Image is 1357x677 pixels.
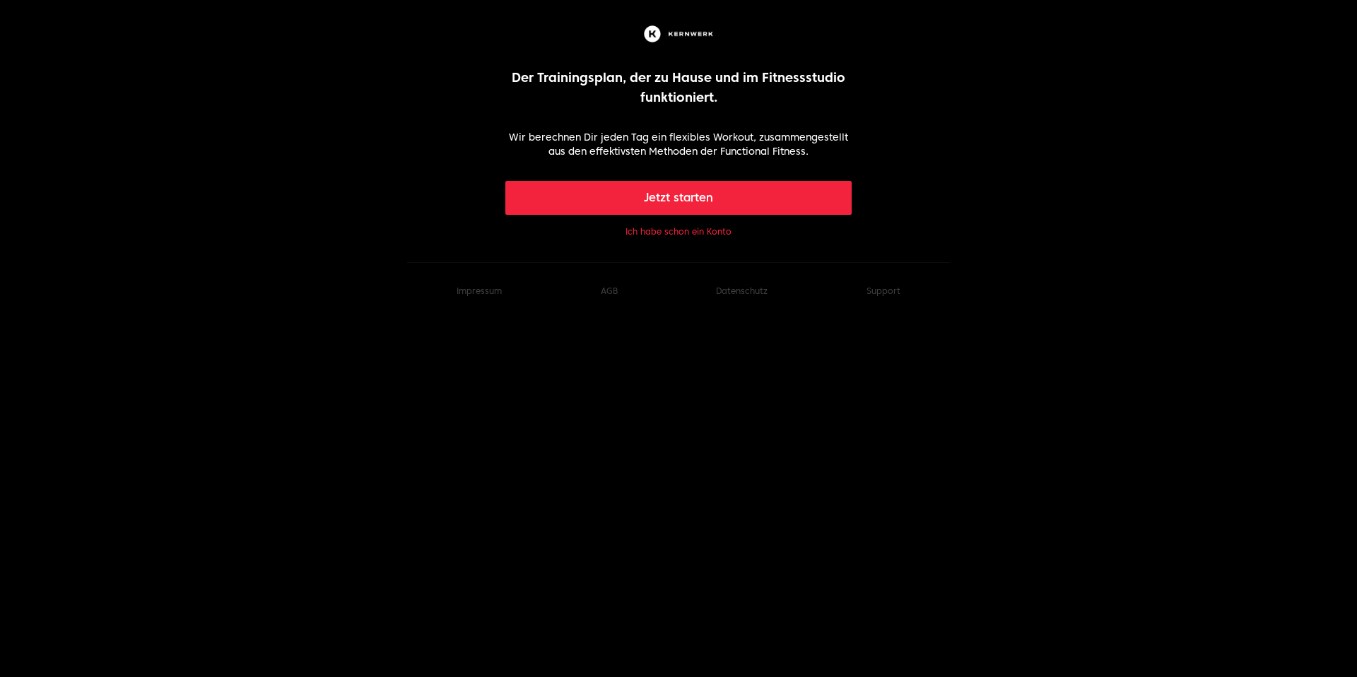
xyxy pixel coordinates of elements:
[716,285,768,296] a: Datenschutz
[625,226,732,237] button: Ich habe schon ein Konto
[641,23,716,45] img: Kernwerk®
[505,181,852,215] button: Jetzt starten
[505,130,852,158] p: Wir berechnen Dir jeden Tag ein flexibles Workout, zusammengestellt aus den effektivsten Methoden...
[867,285,900,297] button: Support
[505,68,852,107] p: Der Trainingsplan, der zu Hause und im Fitnessstudio funktioniert.
[601,285,618,296] a: AGB
[457,285,502,296] a: Impressum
